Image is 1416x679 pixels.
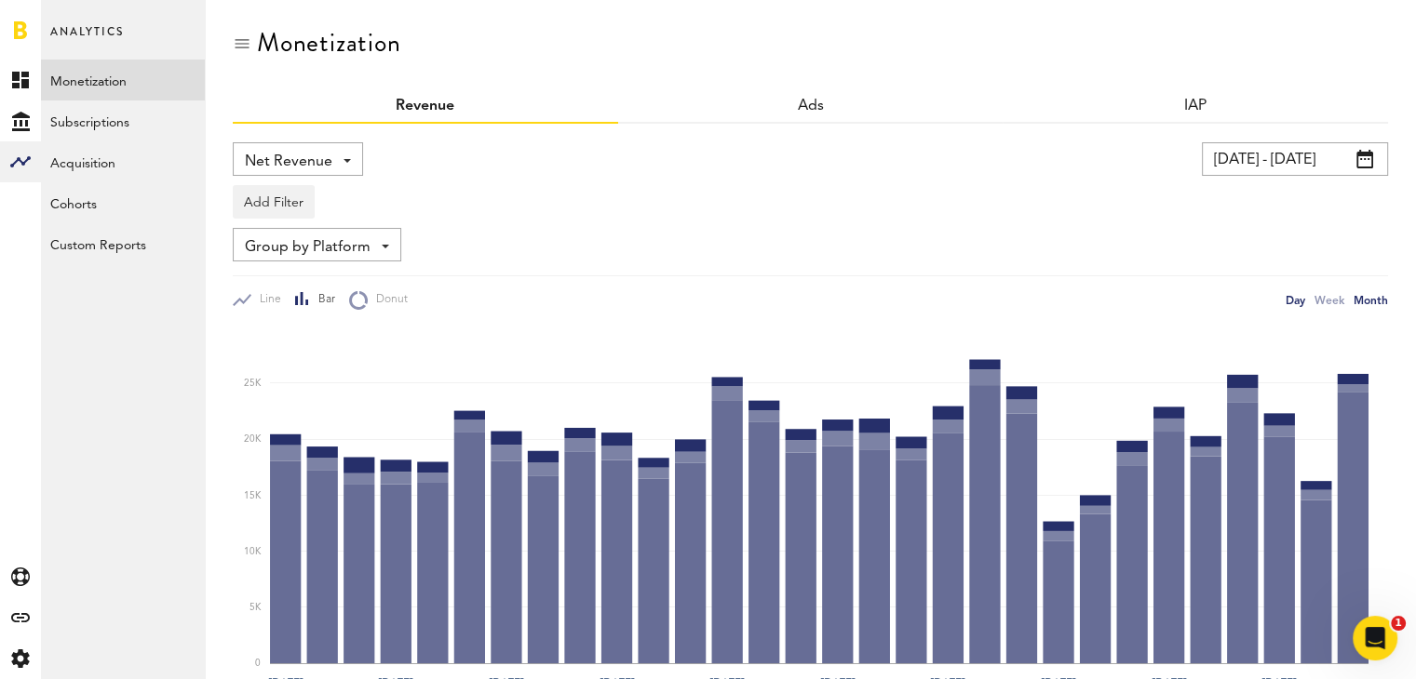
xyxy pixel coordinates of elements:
[1315,290,1344,310] div: Week
[249,603,262,612] text: 5K
[798,99,824,113] span: Ads
[244,547,262,556] text: 10K
[244,434,262,444] text: 20K
[245,146,332,178] span: Net Revenue
[41,223,205,264] a: Custom Reports
[244,491,262,500] text: 15K
[41,182,205,223] a: Cohorts
[396,99,454,113] a: Revenue
[368,292,408,308] span: Donut
[251,292,281,308] span: Line
[1391,616,1406,631] span: 1
[1353,616,1397,660] iframe: Intercom live chat
[1184,99,1207,113] a: IAP
[244,379,262,388] text: 25K
[50,20,124,60] span: Analytics
[233,185,315,219] button: Add Filter
[37,13,104,30] span: Support
[1286,290,1305,310] div: Day
[255,659,261,668] text: 0
[41,100,205,141] a: Subscriptions
[257,28,401,58] div: Monetization
[41,141,205,182] a: Acquisition
[245,232,371,263] span: Group by Platform
[41,60,205,100] a: Monetization
[310,292,335,308] span: Bar
[1354,290,1388,310] div: Month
